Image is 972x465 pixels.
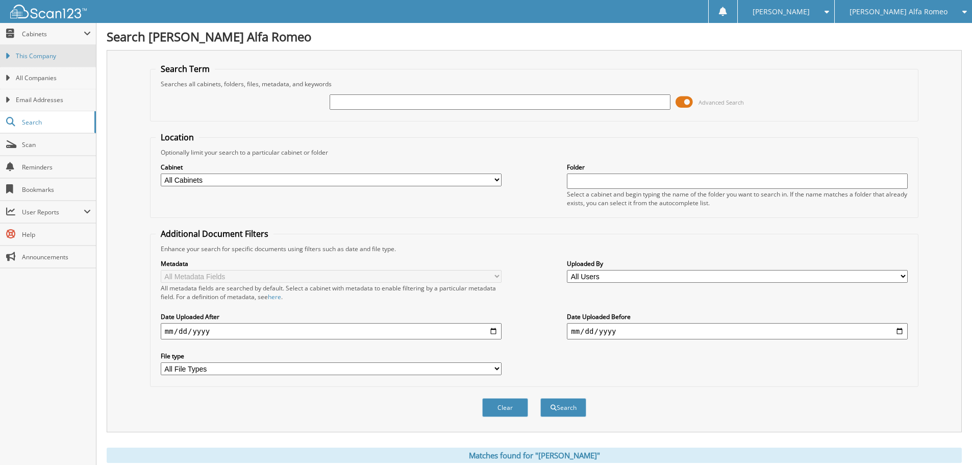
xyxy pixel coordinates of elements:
[850,9,948,15] span: [PERSON_NAME] Alfa Romeo
[156,80,913,88] div: Searches all cabinets, folders, files, metadata, and keywords
[161,284,502,301] div: All metadata fields are searched by default. Select a cabinet with metadata to enable filtering b...
[22,253,91,261] span: Announcements
[161,312,502,321] label: Date Uploaded After
[22,208,84,216] span: User Reports
[22,230,91,239] span: Help
[161,352,502,360] label: File type
[540,398,586,417] button: Search
[16,95,91,105] span: Email Addresses
[567,190,908,207] div: Select a cabinet and begin typing the name of the folder you want to search in. If the name match...
[16,74,91,83] span: All Companies
[22,30,84,38] span: Cabinets
[567,323,908,339] input: end
[22,140,91,149] span: Scan
[16,52,91,61] span: This Company
[156,228,273,239] legend: Additional Document Filters
[921,416,972,465] iframe: Chat Widget
[107,448,962,463] div: Matches found for "[PERSON_NAME]"
[161,323,502,339] input: start
[268,292,281,301] a: here
[161,163,502,172] label: Cabinet
[22,185,91,194] span: Bookmarks
[482,398,528,417] button: Clear
[567,259,908,268] label: Uploaded By
[567,312,908,321] label: Date Uploaded Before
[156,148,913,157] div: Optionally limit your search to a particular cabinet or folder
[567,163,908,172] label: Folder
[753,9,810,15] span: [PERSON_NAME]
[22,163,91,172] span: Reminders
[161,259,502,268] label: Metadata
[699,99,744,106] span: Advanced Search
[156,244,913,253] div: Enhance your search for specific documents using filters such as date and file type.
[22,118,89,127] span: Search
[156,63,215,75] legend: Search Term
[10,5,87,18] img: scan123-logo-white.svg
[156,132,199,143] legend: Location
[107,28,962,45] h1: Search [PERSON_NAME] Alfa Romeo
